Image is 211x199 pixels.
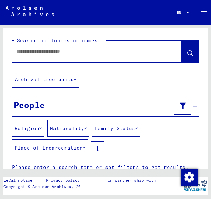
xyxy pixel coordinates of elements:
[181,169,198,186] img: Change consent
[14,99,45,111] div: People
[92,120,140,137] button: Family Status
[177,11,184,15] span: EN
[3,183,88,190] p: Copyright © Arolsen Archives, 2021
[182,177,208,195] img: yv_logo.png
[3,177,38,183] a: Legal notice
[3,177,88,183] div: |
[200,9,208,17] mat-icon: Side nav toggle icon
[12,139,88,156] button: Place of Incarceration
[17,37,98,44] mat-label: Search for topics or names
[47,120,89,137] button: Nationality
[6,6,54,16] img: Arolsen_neg.svg
[181,169,197,185] div: Change consent
[12,164,199,171] p: Please enter a search term or set filters to get results.
[12,120,44,137] button: Religion
[12,71,79,88] button: Archival tree units
[197,6,211,19] button: Toggle sidenav
[40,177,88,183] a: Privacy policy
[108,177,156,183] p: In partner ship with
